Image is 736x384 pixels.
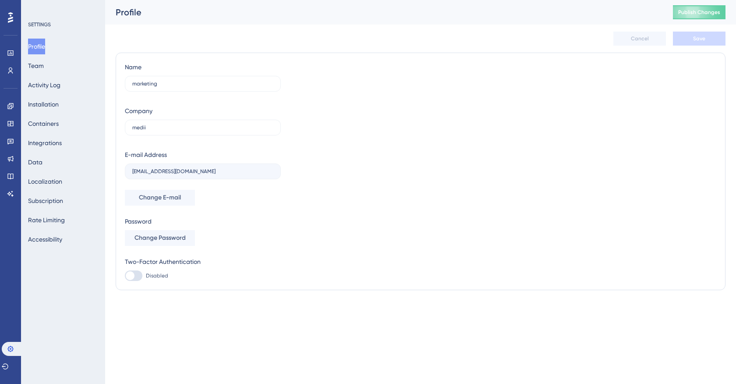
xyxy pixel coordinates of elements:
[613,32,666,46] button: Cancel
[693,35,705,42] span: Save
[28,39,45,54] button: Profile
[134,233,186,243] span: Change Password
[132,81,273,87] input: Name Surname
[28,21,99,28] div: SETTINGS
[28,154,42,170] button: Data
[28,116,59,132] button: Containers
[139,192,181,203] span: Change E-mail
[116,6,651,18] div: Profile
[28,174,62,189] button: Localization
[146,272,168,279] span: Disabled
[678,9,720,16] span: Publish Changes
[28,58,44,74] button: Team
[125,62,142,72] div: Name
[125,256,281,267] div: Two-Factor Authentication
[125,216,281,227] div: Password
[28,193,63,209] button: Subscription
[132,124,273,131] input: Company Name
[125,149,167,160] div: E-mail Address
[28,231,62,247] button: Accessibility
[673,5,725,19] button: Publish Changes
[132,168,273,174] input: E-mail Address
[631,35,649,42] span: Cancel
[28,212,65,228] button: Rate Limiting
[125,190,195,206] button: Change E-mail
[28,135,62,151] button: Integrations
[28,77,60,93] button: Activity Log
[125,106,152,116] div: Company
[125,230,195,246] button: Change Password
[28,96,59,112] button: Installation
[673,32,725,46] button: Save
